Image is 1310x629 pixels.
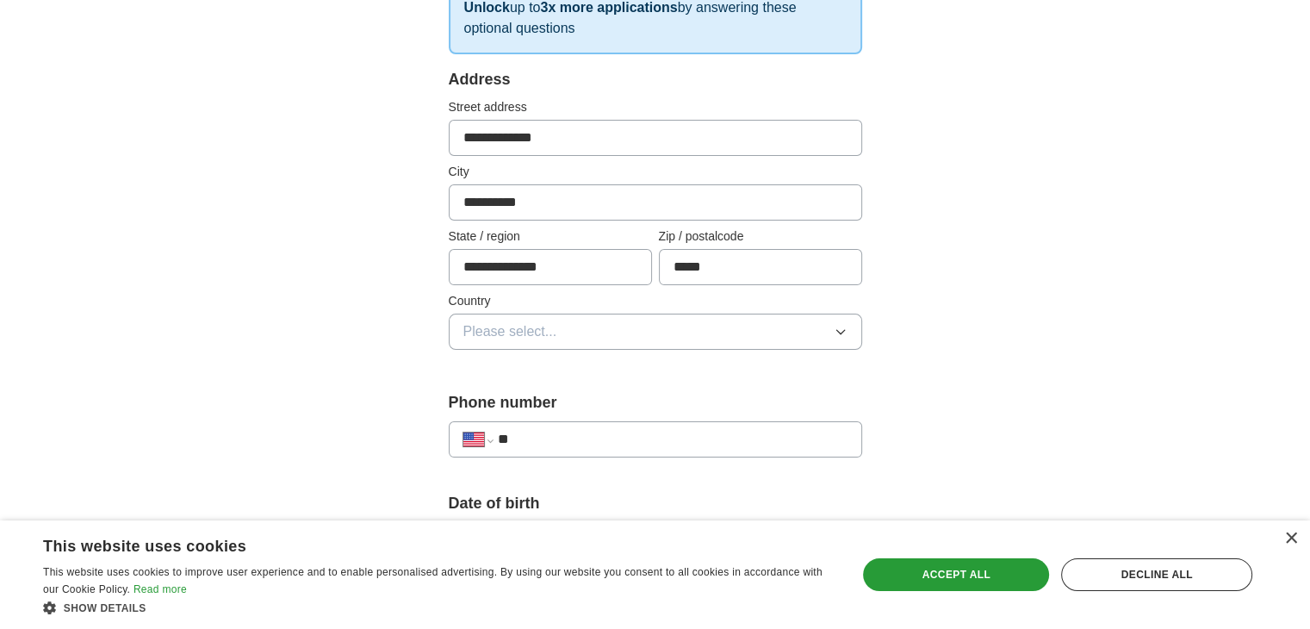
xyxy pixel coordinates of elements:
div: Show details [43,599,833,616]
span: This website uses cookies to improve user experience and to enable personalised advertising. By u... [43,566,823,595]
div: Decline all [1061,558,1252,591]
a: Read more, opens a new window [133,583,187,595]
div: Close [1284,532,1297,545]
label: Street address [449,98,862,116]
label: Date of birth [449,492,862,515]
label: Zip / postalcode [659,227,862,246]
div: Accept all [863,558,1049,591]
span: Please select... [463,321,557,342]
label: City [449,163,862,181]
div: Address [449,68,862,91]
label: Phone number [449,391,862,414]
label: Country [449,292,862,310]
button: Please select... [449,314,862,350]
label: State / region [449,227,652,246]
div: This website uses cookies [43,531,790,557]
span: Show details [64,602,146,614]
